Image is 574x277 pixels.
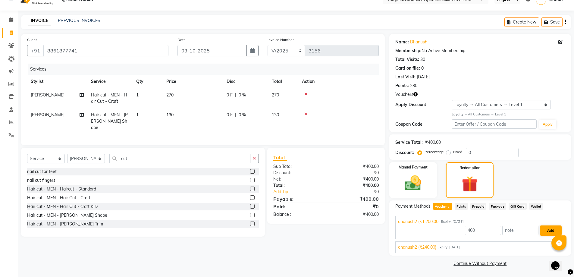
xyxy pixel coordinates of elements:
label: Client [27,37,37,42]
span: Hair cut - MEN - Hair Cut - Craft [91,92,127,104]
div: ₹400.00 [326,211,383,218]
input: note [502,226,538,235]
span: Gift Card [509,203,527,210]
div: Total Visits: [395,56,419,63]
iframe: chat widget [549,253,568,271]
div: Paid: [269,203,326,210]
div: ₹400.00 [326,176,383,182]
span: Hair cut - MEN - [PERSON_NAME] Shape [91,112,128,130]
span: Total [273,154,287,161]
div: 280 [410,83,417,89]
input: Enter Offer / Coupon Code [452,119,537,129]
div: nail cut for feet [27,168,57,175]
span: Payment Methods [395,203,431,209]
span: dhanush2 (₹1,200.00) [398,219,440,225]
span: 1 [136,92,139,98]
span: | [235,112,236,118]
div: Name: [395,39,409,45]
div: Total: [269,182,326,189]
th: Stylist [27,75,87,88]
a: INVOICE [28,15,51,26]
span: 0 F [227,112,233,118]
input: Search by Name/Mobile/Email/Code [43,45,168,56]
div: Points: [395,83,409,89]
span: 270 [272,92,279,98]
span: [PERSON_NAME] [31,92,64,98]
span: Vouchers [395,91,413,98]
div: All Customers → Level 1 [452,112,565,117]
span: 130 [166,112,174,118]
button: Add [540,225,562,236]
span: [PERSON_NAME] [31,112,64,118]
th: Action [298,75,379,88]
div: Apply Discount [395,102,452,108]
th: Disc [223,75,268,88]
div: Payable: [269,195,326,203]
div: Sub Total: [269,163,326,170]
th: Total [268,75,298,88]
button: Save [541,17,563,27]
div: 0 [421,65,424,71]
span: Expiry: [DATE] [441,219,464,224]
div: Coupon Code [395,121,452,127]
div: Discount: [395,150,414,156]
span: | [235,92,236,98]
label: Date [177,37,186,42]
div: Membership: [395,48,422,54]
div: ₹0 [336,189,383,195]
th: Price [163,75,223,88]
a: PREVIOUS INVOICES [58,18,100,23]
div: Balance : [269,211,326,218]
span: 2 [447,205,450,209]
span: 0 % [239,92,246,98]
th: Qty [133,75,163,88]
span: Package [489,203,506,210]
label: Fixed [453,149,462,155]
span: Expiry: [DATE] [438,245,460,250]
label: Percentage [425,149,444,155]
span: Points [455,203,468,210]
div: No Active Membership [395,48,565,54]
div: Hair cut - MEN - Hair Cut - craft KID [27,203,98,210]
div: Service Total: [395,139,423,146]
img: _gift.svg [457,174,483,194]
span: Wallet [529,203,543,210]
label: Invoice Number [268,37,294,42]
input: Amount [465,226,501,235]
span: 270 [166,92,174,98]
div: Card on file: [395,65,420,71]
div: ₹400.00 [326,182,383,189]
span: 1 [136,112,139,118]
div: Net: [269,176,326,182]
div: ₹400.00 [425,139,441,146]
div: Hair cut - MEN - [PERSON_NAME] Trim [27,221,103,227]
img: _cash.svg [400,174,426,193]
input: Search or Scan [109,154,250,163]
label: Manual Payment [399,165,428,170]
div: Hair cut - MEN - Haircut - Standard [27,186,96,192]
div: Hair cut - MEN - Hair Cut - Craft [27,195,90,201]
div: [DATE] [417,74,430,80]
span: Voucher [433,203,452,210]
button: Create New [504,17,539,27]
div: Hair cut - MEN - [PERSON_NAME] Shape [27,212,107,219]
strong: Loyalty → [452,112,468,116]
button: Apply [539,120,556,129]
span: 0 % [239,112,246,118]
span: dhanush2 (₹240.00) [398,244,436,250]
span: 0 F [227,92,233,98]
div: ₹400.00 [326,195,383,203]
label: Redemption [460,165,480,171]
div: 30 [420,56,425,63]
span: 130 [272,112,279,118]
a: Add Tip [269,189,335,195]
div: ₹0 [326,203,383,210]
div: nail cut fingers [27,177,55,184]
button: +91 [27,45,44,56]
span: Prepaid [470,203,487,210]
th: Service [87,75,133,88]
a: Continue Without Payment [391,260,570,267]
div: Discount: [269,170,326,176]
div: Last Visit: [395,74,416,80]
div: ₹0 [326,170,383,176]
